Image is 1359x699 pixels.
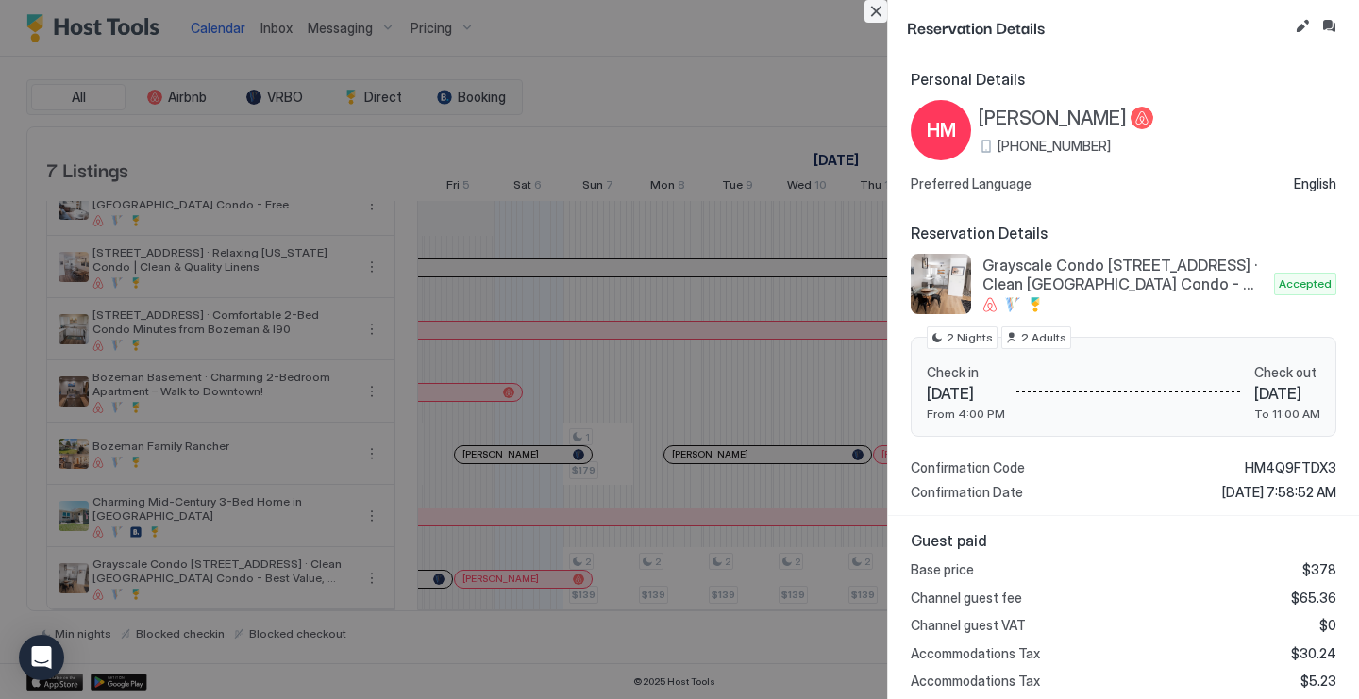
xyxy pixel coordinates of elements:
[927,364,1005,381] span: Check in
[1291,590,1336,607] span: $65.36
[911,673,1040,690] span: Accommodations Tax
[1021,329,1066,346] span: 2 Adults
[911,459,1025,476] span: Confirmation Code
[1300,673,1336,690] span: $5.23
[1254,364,1320,381] span: Check out
[998,138,1111,155] span: [PHONE_NUMBER]
[979,107,1127,130] span: [PERSON_NAME]
[911,617,1026,634] span: Channel guest VAT
[911,70,1336,89] span: Personal Details
[19,635,64,680] div: Open Intercom Messenger
[911,224,1336,242] span: Reservation Details
[927,407,1005,421] span: From 4:00 PM
[1319,617,1336,634] span: $0
[1254,384,1320,403] span: [DATE]
[911,645,1040,662] span: Accommodations Tax
[907,15,1287,39] span: Reservation Details
[1254,407,1320,421] span: To 11:00 AM
[982,256,1267,293] span: Grayscale Condo [STREET_ADDRESS] · Clean [GEOGRAPHIC_DATA] Condo - Best Value, Great Sleep
[911,175,1032,192] span: Preferred Language
[927,116,956,144] span: HM
[911,531,1336,550] span: Guest paid
[1279,275,1332,292] span: Accepted
[1222,484,1336,501] span: [DATE] 7:58:52 AM
[911,484,1023,501] span: Confirmation Date
[1294,175,1336,192] span: English
[911,561,974,578] span: Base price
[911,254,971,314] div: listing image
[1302,561,1336,578] span: $378
[1291,15,1314,38] button: Edit reservation
[1291,645,1336,662] span: $30.24
[1317,15,1340,38] button: Inbox
[1245,459,1336,476] span: HM4Q9FTDX3
[947,329,993,346] span: 2 Nights
[927,384,1005,403] span: [DATE]
[911,590,1022,607] span: Channel guest fee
